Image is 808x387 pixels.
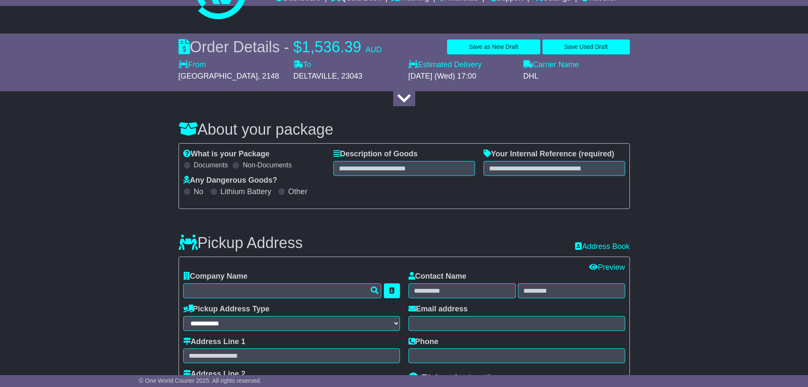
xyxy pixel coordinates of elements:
label: Lithium Battery [221,187,271,197]
span: Pickup Instructions [421,372,506,384]
span: AUD [366,45,382,54]
label: To [294,60,311,70]
a: Address Book [575,242,629,251]
div: [DATE] (Wed) 17:00 [408,72,515,81]
label: Documents [194,161,228,169]
label: Non-Documents [243,161,292,169]
label: What is your Package [183,150,270,159]
label: Any Dangerous Goods? [183,176,277,185]
span: [GEOGRAPHIC_DATA] [179,72,258,80]
div: Order Details - [179,38,382,56]
a: Preview [589,263,625,271]
span: , 23043 [337,72,363,80]
h3: Pickup Address [179,234,303,251]
label: No [194,187,204,197]
label: Other [288,187,308,197]
span: , 2148 [258,72,279,80]
label: Address Line 1 [183,337,246,347]
span: 1,536.39 [302,38,361,56]
span: © One World Courier 2025. All rights reserved. [139,377,262,384]
label: Company Name [183,272,248,281]
label: Estimated Delivery [408,60,515,70]
button: Save as New Draft [447,40,540,54]
label: Carrier Name [523,60,579,70]
label: Address Line 2 [183,370,246,379]
h3: About your package [179,121,630,138]
label: From [179,60,206,70]
label: Phone [408,337,439,347]
label: Your Internal Reference (required) [484,150,615,159]
label: Contact Name [408,272,467,281]
label: Pickup Address Type [183,305,270,314]
label: Email address [408,305,468,314]
label: Description of Goods [333,150,418,159]
div: DHL [523,72,630,81]
button: Save Used Draft [542,40,630,54]
span: $ [294,38,302,56]
span: DELTAVILLE [294,72,337,80]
